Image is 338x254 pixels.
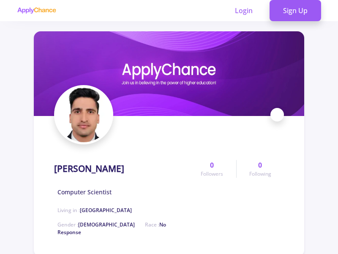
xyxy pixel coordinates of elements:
[57,188,112,196] span: Computer Scientist
[236,160,284,178] a: 0Following
[56,87,111,142] img: Jalil Ahmad Rasolyavatar
[54,163,124,174] h1: [PERSON_NAME]
[57,221,166,236] span: No Response
[201,170,223,178] span: Followers
[188,160,236,178] a: 0Followers
[78,221,135,228] span: [DEMOGRAPHIC_DATA]
[57,207,132,214] span: Living in :
[80,207,132,214] span: [GEOGRAPHIC_DATA]
[34,31,304,116] img: Jalil Ahmad Rasolycover image
[210,160,214,170] span: 0
[57,221,135,228] span: Gender :
[17,7,56,14] img: applychance logo text only
[57,221,166,236] span: Race :
[258,160,262,170] span: 0
[249,170,271,178] span: Following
